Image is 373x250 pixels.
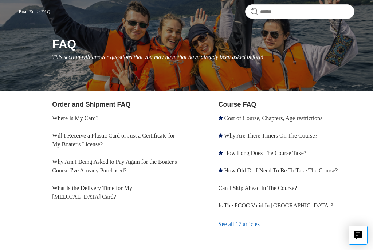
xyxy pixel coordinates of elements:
[52,132,175,147] a: Will I Receive a Plastic Card or Just a Certificate for My Boater's License?
[52,185,132,200] a: What Is the Delivery Time for My [MEDICAL_DATA] Card?
[52,115,98,121] a: Where Is My Card?
[219,202,333,209] a: Is The PCOC Valid In [GEOGRAPHIC_DATA]?
[349,226,368,245] button: Live chat
[19,9,36,14] li: Boat-Ed
[224,115,323,121] a: Cost of Course, Chapters, Age restrictions
[224,167,338,174] a: How Old Do I Need To Be To Take The Course?
[245,4,354,19] input: Search
[52,159,177,174] a: Why Am I Being Asked to Pay Again for the Boater's Course I've Already Purchased?
[224,132,317,139] a: Why Are There Timers On The Course?
[52,53,354,61] p: This section will answer questions that you may have that have already been asked before!
[224,150,306,156] a: How Long Does The Course Take?
[219,133,223,138] svg: Promoted article
[219,168,223,172] svg: Promoted article
[52,35,354,53] h1: FAQ
[219,185,297,191] a: Can I Skip Ahead In The Course?
[219,116,223,120] svg: Promoted article
[219,151,223,155] svg: Promoted article
[52,101,130,108] a: Order and Shipment FAQ
[219,214,354,234] a: See all 17 articles
[19,9,34,14] a: Boat-Ed
[219,101,256,108] a: Course FAQ
[36,9,50,14] li: FAQ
